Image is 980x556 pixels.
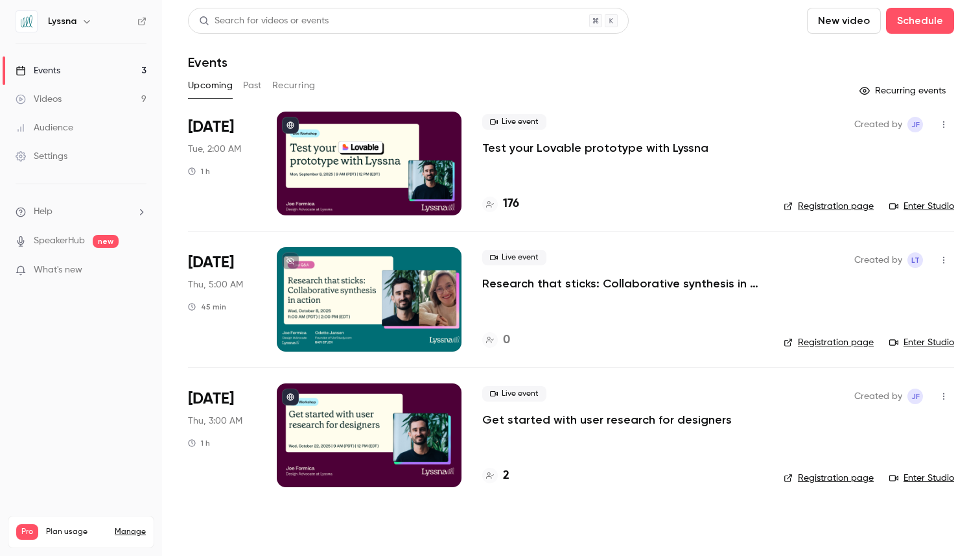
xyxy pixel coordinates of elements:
a: Registration page [784,336,874,349]
span: JF [911,117,920,132]
a: Test your Lovable prototype with Lyssna [482,140,708,156]
span: Tue, 2:00 AM [188,143,241,156]
a: 2 [482,467,509,485]
a: Enter Studio [889,336,954,349]
span: [DATE] [188,117,234,138]
span: Joe Formica [907,389,923,404]
a: Enter Studio [889,472,954,485]
span: new [93,235,119,248]
a: 0 [482,332,510,349]
div: Videos [16,93,62,106]
button: New video [807,8,881,34]
li: help-dropdown-opener [16,205,146,219]
button: Schedule [886,8,954,34]
span: What's new [34,263,82,277]
h4: 0 [503,332,510,349]
span: Plan usage [46,527,107,537]
button: Past [243,75,262,96]
span: Live event [482,386,546,402]
span: LT [911,252,920,268]
button: Recurring [272,75,316,96]
span: Thu, 3:00 AM [188,415,242,428]
span: JF [911,389,920,404]
span: Help [34,205,52,219]
div: Audience [16,121,73,134]
span: [DATE] [188,389,234,409]
h6: Lyssna [48,15,76,28]
a: Enter Studio [889,200,954,213]
div: 1 h [188,166,210,176]
div: 1 h [188,438,210,448]
span: Created by [854,389,902,404]
a: Research that sticks: Collaborative synthesis in action [482,276,763,291]
div: Events [16,64,60,77]
a: Get started with user research for designers [482,412,732,428]
a: Registration page [784,200,874,213]
span: Created by [854,117,902,132]
span: Pro [16,524,38,540]
img: Lyssna [16,11,37,32]
div: Sep 8 Mon, 12:00 PM (America/New York) [188,112,256,215]
div: Oct 22 Wed, 12:00 PM (America/New York) [188,383,256,487]
div: Settings [16,150,67,163]
span: Thu, 5:00 AM [188,278,243,291]
button: Recurring events [854,80,954,101]
button: Upcoming [188,75,233,96]
h4: 2 [503,467,509,485]
h4: 176 [503,195,519,213]
a: Registration page [784,472,874,485]
div: Oct 8 Wed, 2:00 PM (America/New York) [188,247,256,351]
span: Live event [482,114,546,130]
div: 45 min [188,302,226,312]
h1: Events [188,54,227,70]
span: Joe Formica [907,117,923,132]
div: Search for videos or events [199,14,329,28]
span: [DATE] [188,252,234,273]
span: Lyssna Team [907,252,923,268]
iframe: Noticeable Trigger [131,265,146,276]
span: Live event [482,250,546,265]
a: 176 [482,195,519,213]
a: Manage [115,527,146,537]
a: SpeakerHub [34,234,85,248]
span: Created by [854,252,902,268]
